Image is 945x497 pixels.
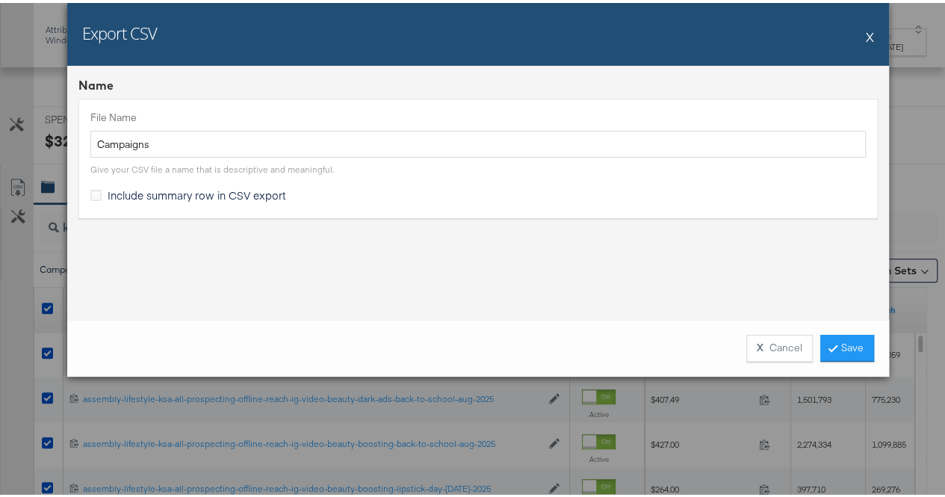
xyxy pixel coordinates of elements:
[108,185,286,200] span: Include summary row in CSV export
[746,332,813,359] button: XCancel
[757,338,763,352] strong: X
[820,332,874,359] a: Save
[90,108,866,122] label: File Name
[866,19,874,49] button: X
[82,19,157,41] h2: Export CSV
[90,161,334,173] div: Give your CSV file a name that is descriptive and meaningful.
[78,74,878,91] div: Name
